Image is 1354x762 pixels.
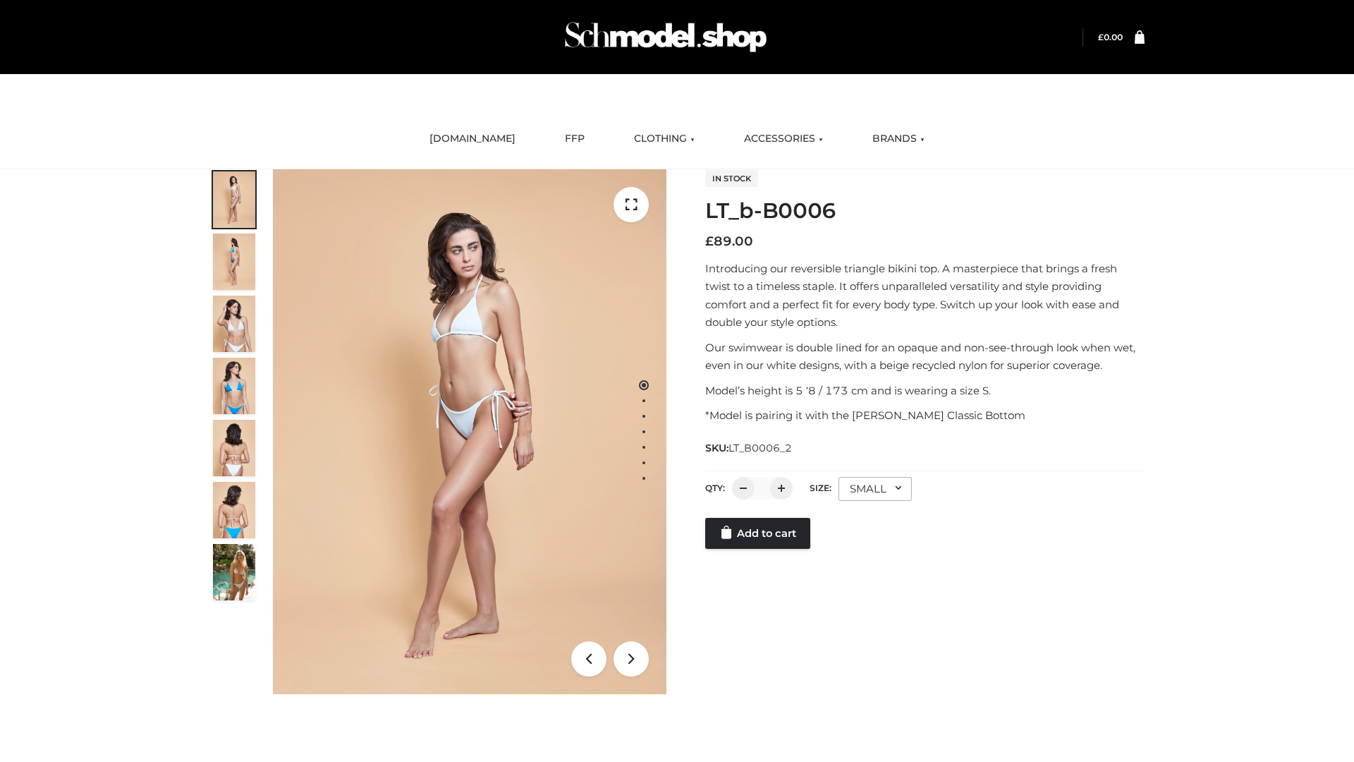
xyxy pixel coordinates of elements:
[705,234,753,249] bdi: 89.00
[213,482,255,538] img: ArielClassicBikiniTop_CloudNine_AzureSky_OW114ECO_8-scaled.jpg
[213,234,255,290] img: ArielClassicBikiniTop_CloudNine_AzureSky_OW114ECO_2-scaled.jpg
[733,123,834,155] a: ACCESSORIES
[705,382,1145,400] p: Model’s height is 5 ‘8 / 173 cm and is wearing a size S.
[705,260,1145,332] p: Introducing our reversible triangle bikini top. A masterpiece that brings a fresh twist to a time...
[419,123,526,155] a: [DOMAIN_NAME]
[728,442,792,454] span: LT_B0006_2
[705,518,810,549] a: Add to cart
[1098,32,1123,42] a: £0.00
[705,483,725,493] label: QTY:
[213,544,255,600] img: Arieltop_CloudNine_AzureSky2.jpg
[554,123,595,155] a: FFP
[705,406,1145,425] p: *Model is pairing it with the [PERSON_NAME] Classic Bottom
[705,440,793,456] span: SKU:
[623,123,705,155] a: CLOTHING
[273,169,666,694] img: LT_b-B0006
[862,123,935,155] a: BRANDS
[705,234,714,249] span: £
[838,477,912,501] div: SMALL
[213,296,255,352] img: ArielClassicBikiniTop_CloudNine_AzureSky_OW114ECO_3-scaled.jpg
[560,9,771,65] img: Schmodel Admin 964
[810,483,831,493] label: Size:
[705,170,758,187] span: In stock
[705,339,1145,375] p: Our swimwear is double lined for an opaque and non-see-through look when wet, even in our white d...
[213,420,255,476] img: ArielClassicBikiniTop_CloudNine_AzureSky_OW114ECO_7-scaled.jpg
[213,171,255,228] img: ArielClassicBikiniTop_CloudNine_AzureSky_OW114ECO_1-scaled.jpg
[705,198,1145,224] h1: LT_b-B0006
[1098,32,1123,42] bdi: 0.00
[1098,32,1104,42] span: £
[213,358,255,414] img: ArielClassicBikiniTop_CloudNine_AzureSky_OW114ECO_4-scaled.jpg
